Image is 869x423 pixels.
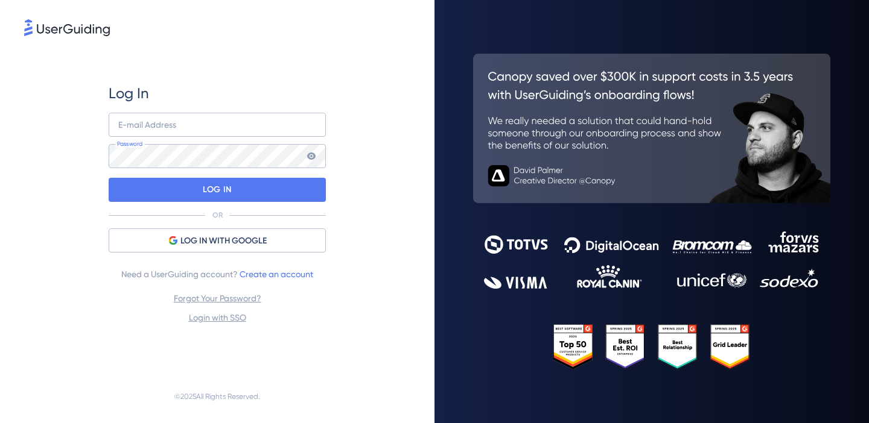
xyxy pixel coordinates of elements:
[240,269,313,279] a: Create an account
[109,84,149,103] span: Log In
[180,234,267,248] span: LOG IN WITH GOOGLE
[484,231,820,289] img: 9302ce2ac39453076f5bc0f2f2ca889b.svg
[203,180,231,199] p: LOG IN
[189,313,246,322] a: Login with SSO
[24,19,110,36] img: 8faab4ba6bc7696a72372aa768b0286c.svg
[109,113,326,137] input: example@company.com
[174,389,260,404] span: © 2025 All Rights Reserved.
[174,293,261,303] a: Forgot Your Password?
[553,324,750,369] img: 25303e33045975176eb484905ab012ff.svg
[473,54,830,203] img: 26c0aa7c25a843aed4baddd2b5e0fa68.svg
[121,267,313,281] span: Need a UserGuiding account?
[212,210,223,220] p: OR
